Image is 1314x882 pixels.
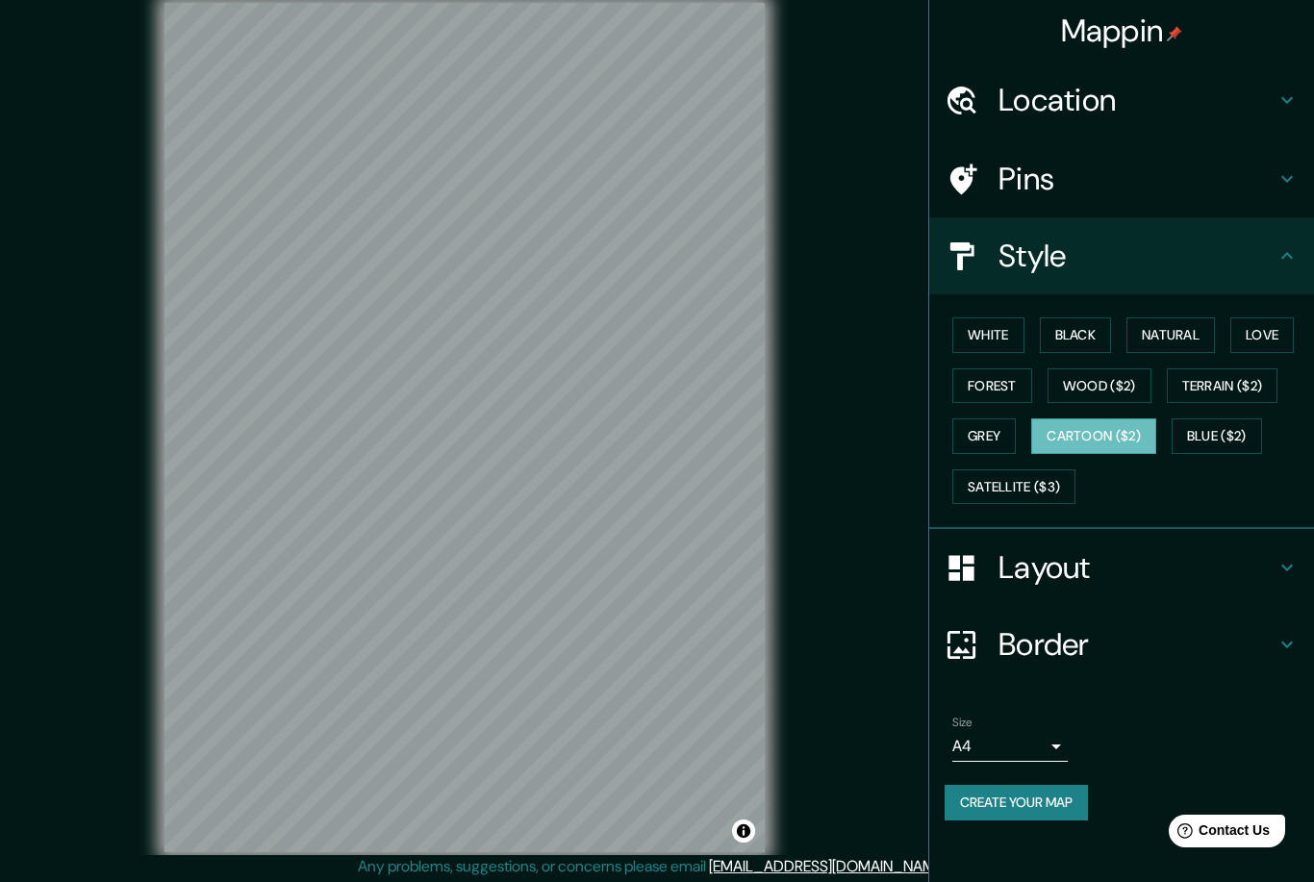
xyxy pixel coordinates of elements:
button: Wood ($2) [1048,368,1151,404]
a: [EMAIL_ADDRESS][DOMAIN_NAME] [709,856,947,876]
iframe: Help widget launcher [1143,807,1293,861]
button: Cartoon ($2) [1031,418,1156,454]
p: Any problems, suggestions, or concerns please email . [358,855,949,878]
h4: Layout [998,548,1276,587]
h4: Style [998,237,1276,275]
div: A4 [952,731,1068,762]
button: Natural [1126,317,1215,353]
label: Size [952,715,973,731]
button: Toggle attribution [732,819,755,843]
button: Grey [952,418,1016,454]
button: Terrain ($2) [1167,368,1278,404]
div: Border [929,606,1314,683]
div: Layout [929,529,1314,606]
h4: Border [998,625,1276,664]
h4: Location [998,81,1276,119]
button: Satellite ($3) [952,469,1075,505]
div: Location [929,62,1314,139]
button: Love [1230,317,1294,353]
button: Black [1040,317,1112,353]
button: Blue ($2) [1172,418,1262,454]
button: White [952,317,1024,353]
h4: Mappin [1061,12,1183,50]
button: Forest [952,368,1032,404]
div: Style [929,217,1314,294]
div: Pins [929,140,1314,217]
img: pin-icon.png [1167,26,1182,41]
button: Create your map [945,785,1088,820]
h4: Pins [998,160,1276,198]
canvas: Map [164,3,765,852]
